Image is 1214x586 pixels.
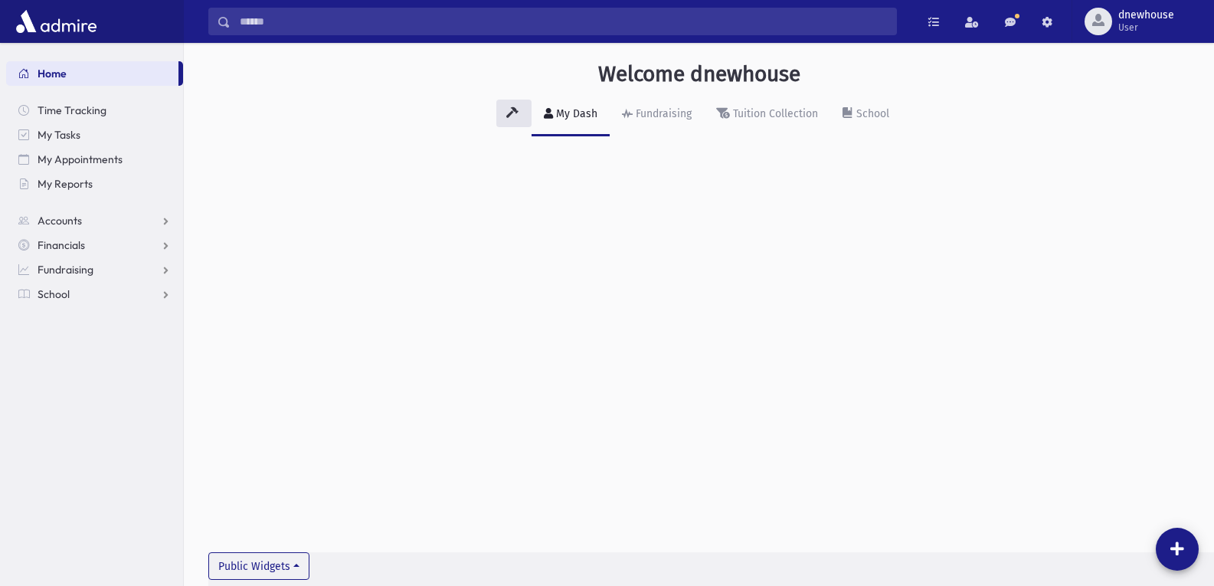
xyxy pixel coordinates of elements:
[853,107,889,120] div: School
[38,214,82,228] span: Accounts
[598,61,800,87] h3: Welcome dnewhouse
[830,93,902,136] a: School
[6,172,183,196] a: My Reports
[6,233,183,257] a: Financials
[6,257,183,282] a: Fundraising
[38,263,93,277] span: Fundraising
[38,128,80,142] span: My Tasks
[1118,9,1174,21] span: dnewhouse
[553,107,597,120] div: My Dash
[6,61,178,86] a: Home
[610,93,704,136] a: Fundraising
[532,93,610,136] a: My Dash
[12,6,100,37] img: AdmirePro
[6,208,183,233] a: Accounts
[6,98,183,123] a: Time Tracking
[208,552,309,580] button: Public Widgets
[38,238,85,252] span: Financials
[231,8,896,35] input: Search
[38,177,93,191] span: My Reports
[6,123,183,147] a: My Tasks
[6,282,183,306] a: School
[38,287,70,301] span: School
[1118,21,1174,34] span: User
[38,103,106,117] span: Time Tracking
[6,147,183,172] a: My Appointments
[633,107,692,120] div: Fundraising
[38,152,123,166] span: My Appointments
[38,67,67,80] span: Home
[704,93,830,136] a: Tuition Collection
[730,107,818,120] div: Tuition Collection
